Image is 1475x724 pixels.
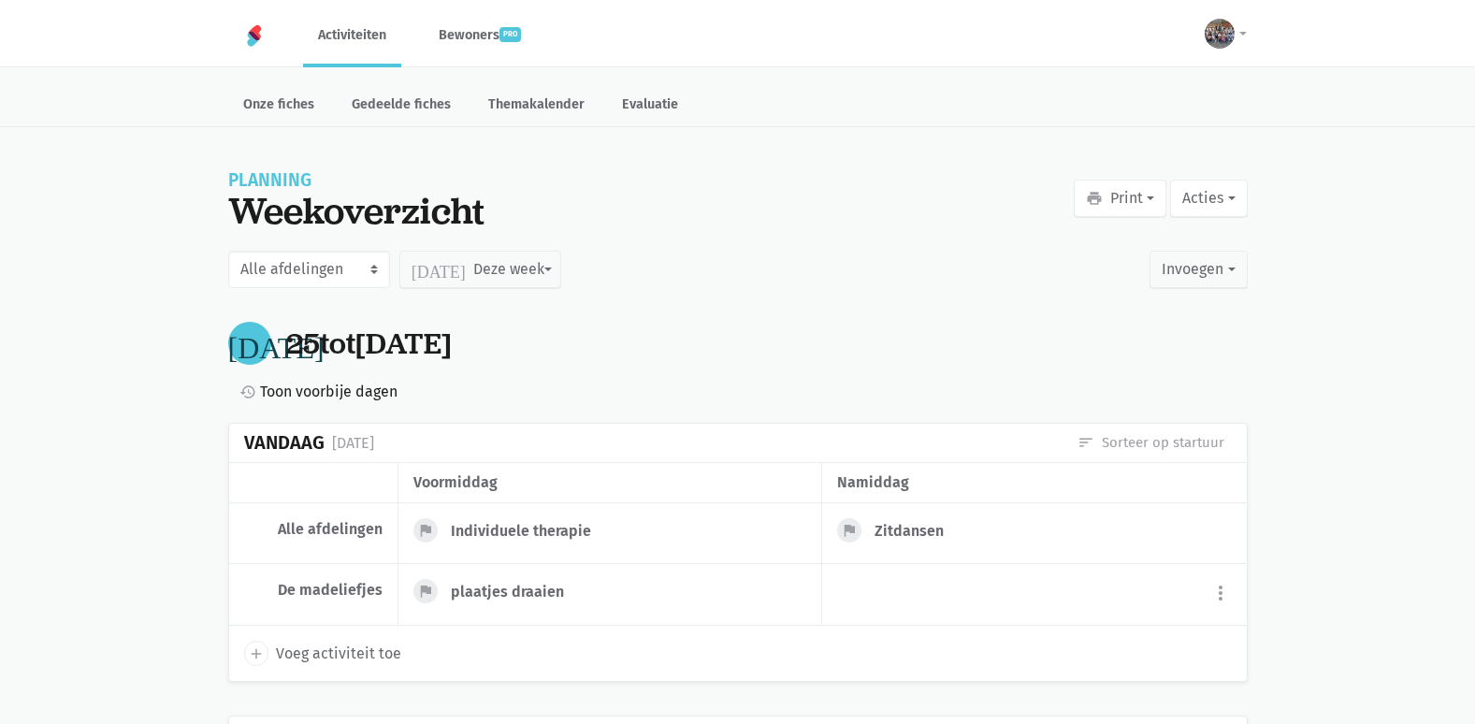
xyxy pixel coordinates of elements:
[473,86,600,126] a: Themakalender
[303,4,401,66] a: Activiteiten
[1077,432,1224,453] a: Sorteer op startuur
[286,324,320,363] span: 25
[451,583,579,601] div: plaatjes draaien
[244,520,383,539] div: Alle afdelingen
[260,380,398,404] span: Toon voorbije dagen
[1086,190,1103,207] i: print
[244,641,401,665] a: add Voeg activiteit toe
[837,471,1231,495] div: namiddag
[239,384,256,400] i: history
[243,24,266,47] img: Home
[417,583,434,600] i: flag
[1170,180,1247,217] button: Acties
[451,522,606,541] div: Individuele therapie
[228,328,325,358] i: [DATE]
[244,581,383,600] div: De madeliefjes
[228,189,484,232] div: Weekoverzicht
[499,27,521,42] span: pro
[228,86,329,126] a: Onze fiches
[337,86,466,126] a: Gedeelde fiches
[412,261,466,278] i: [DATE]
[607,86,693,126] a: Evaluatie
[875,522,959,541] div: Zitdansen
[276,642,401,666] span: Voeg activiteit toe
[228,172,484,189] div: Planning
[248,645,265,662] i: add
[1074,180,1166,217] button: Print
[332,431,374,456] div: [DATE]
[424,4,536,66] a: Bewonerspro
[232,380,398,404] a: Toon voorbije dagen
[417,522,434,539] i: flag
[399,251,561,288] button: Deze week
[841,522,858,539] i: flag
[1150,251,1247,288] button: Invoegen
[244,432,325,454] div: Vandaag
[355,324,452,363] span: [DATE]
[286,326,452,361] div: tot
[1077,434,1094,451] i: sort
[413,471,806,495] div: voormiddag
